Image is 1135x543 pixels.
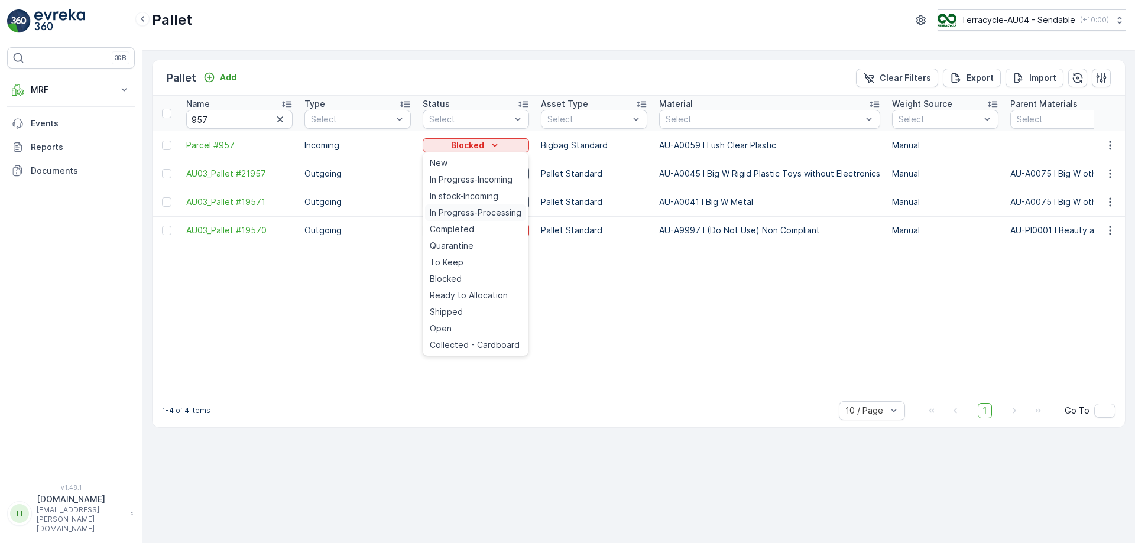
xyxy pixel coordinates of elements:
p: Select [666,113,862,125]
p: [EMAIL_ADDRESS][PERSON_NAME][DOMAIN_NAME] [37,505,124,534]
p: [DOMAIN_NAME] [37,493,124,505]
p: Asset Type [541,98,588,110]
td: Bigbag Standard [535,131,653,160]
p: Terracycle-AU04 - Sendable [961,14,1075,26]
button: Clear Filters [856,69,938,87]
span: In Progress-Processing [430,207,521,219]
p: Select [429,113,511,125]
button: TT[DOMAIN_NAME][EMAIL_ADDRESS][PERSON_NAME][DOMAIN_NAME] [7,493,135,534]
p: Select [311,113,393,125]
img: logo_light-DOdMpM7g.png [34,9,85,33]
td: Incoming [299,131,417,160]
span: Go To [1065,405,1089,417]
button: Blocked [423,138,529,152]
button: Export [943,69,1001,87]
input: Search [186,110,293,129]
p: Clear Filters [880,72,931,84]
span: To Keep [430,256,463,268]
p: Blocked [451,139,484,151]
a: AU03_Pallet #21957 [186,168,293,180]
button: Add [199,70,241,84]
span: Shipped [430,306,463,318]
button: Import [1006,69,1063,87]
td: Outgoing [299,188,417,216]
td: Outgoing [299,216,417,245]
p: Documents [31,165,130,177]
td: AU-A0041 I Big W Metal [653,188,886,216]
td: Outgoing [299,160,417,188]
p: Pallet [152,11,192,30]
img: logo [7,9,31,33]
p: Select [547,113,629,125]
td: Pallet Standard [535,216,653,245]
img: terracycle_logo.png [938,14,956,27]
td: Manual [886,216,1004,245]
p: Name [186,98,210,110]
p: Add [220,71,236,83]
p: ⌘B [115,53,127,63]
div: Toggle Row Selected [162,197,171,207]
a: Documents [7,159,135,183]
td: Pallet Standard [535,160,653,188]
p: Material [659,98,693,110]
td: AU-A0059 I Lush Clear Plastic [653,131,886,160]
div: Toggle Row Selected [162,141,171,150]
ul: Blocked [423,152,528,356]
p: Parent Materials [1010,98,1078,110]
span: In stock-Incoming [430,190,498,202]
p: Select [899,113,980,125]
p: Reports [31,141,130,153]
p: Export [967,72,994,84]
span: Ready to Allocation [430,290,508,301]
p: Weight Source [892,98,952,110]
a: Reports [7,135,135,159]
td: AU-A0045 I Big W Rigid Plastic Toys without Electronics [653,160,886,188]
a: AU03_Pallet #19571 [186,196,293,208]
p: Pallet [167,70,196,86]
div: TT [10,504,29,523]
p: Type [304,98,325,110]
p: Import [1029,72,1056,84]
a: Parcel #957 [186,139,293,151]
span: v 1.48.1 [7,484,135,491]
td: AU-A9997 I (Do Not Use) Non Compliant [653,216,886,245]
p: MRF [31,84,111,96]
div: Toggle Row Selected [162,169,171,178]
span: Collected - Cardboard [430,339,520,351]
p: ( +10:00 ) [1080,15,1109,25]
span: 1 [978,403,992,418]
p: 1-4 of 4 items [162,406,210,415]
span: Open [430,323,452,334]
td: Manual [886,131,1004,160]
span: In Progress-Incoming [430,174,513,186]
div: Toggle Row Selected [162,226,171,235]
td: Pallet Standard [535,188,653,216]
button: MRF [7,78,135,102]
span: Quarantine [430,240,474,252]
td: Manual [886,188,1004,216]
button: Terracycle-AU04 - Sendable(+10:00) [938,9,1126,31]
p: Events [31,118,130,129]
p: Status [423,98,450,110]
a: AU03_Pallet #19570 [186,225,293,236]
a: Events [7,112,135,135]
span: Completed [430,223,474,235]
span: Blocked [430,273,462,285]
span: New [430,157,447,169]
td: Manual [886,160,1004,188]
